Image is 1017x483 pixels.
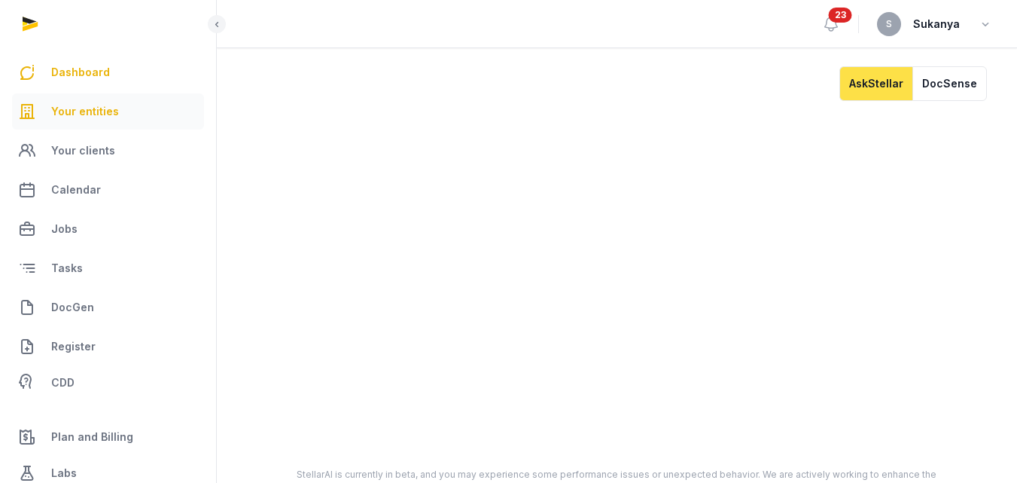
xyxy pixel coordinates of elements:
span: Your clients [51,142,115,160]
a: Your clients [12,133,204,169]
button: S [877,12,901,36]
a: Plan and Billing [12,419,204,455]
span: CDD [51,374,75,392]
span: Sukanya [913,15,960,33]
span: S [886,20,892,29]
span: Tasks [51,259,83,277]
a: Calendar [12,172,204,208]
a: Register [12,329,204,365]
a: Jobs [12,211,204,247]
a: Tasks [12,250,204,286]
button: AskStellar [839,66,912,101]
span: Your entities [51,102,119,121]
a: DocGen [12,289,204,326]
a: CDD [12,368,204,398]
span: Calendar [51,181,101,199]
span: Plan and Billing [51,428,133,446]
span: Labs [51,464,77,482]
span: Register [51,338,96,356]
button: DocSense [912,66,987,101]
a: Dashboard [12,54,204,90]
span: Jobs [51,220,78,238]
span: 23 [829,8,852,23]
span: DocGen [51,298,94,316]
a: Your entities [12,93,204,130]
span: Dashboard [51,63,110,81]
